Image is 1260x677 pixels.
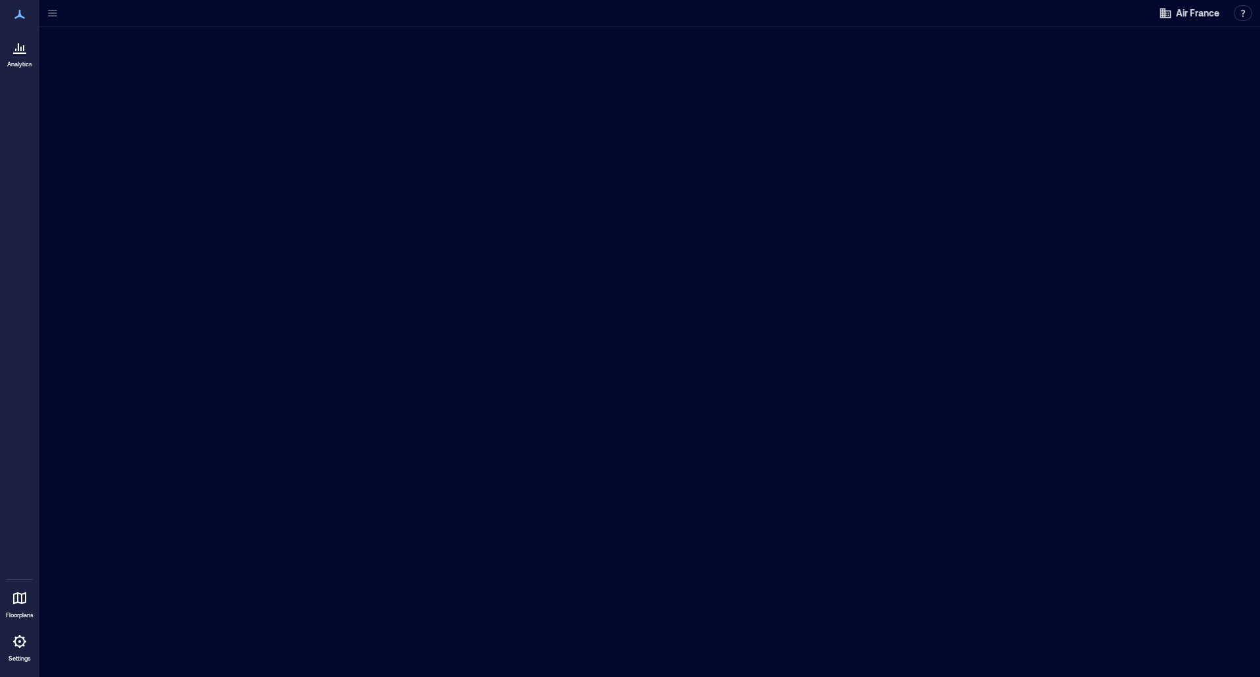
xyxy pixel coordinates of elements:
p: Floorplans [6,611,33,619]
p: Analytics [7,60,32,68]
a: Settings [4,626,35,666]
a: Floorplans [2,582,37,623]
span: Air France [1176,7,1219,20]
button: Air France [1155,3,1223,24]
a: Analytics [3,32,36,72]
p: Settings [9,655,31,663]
